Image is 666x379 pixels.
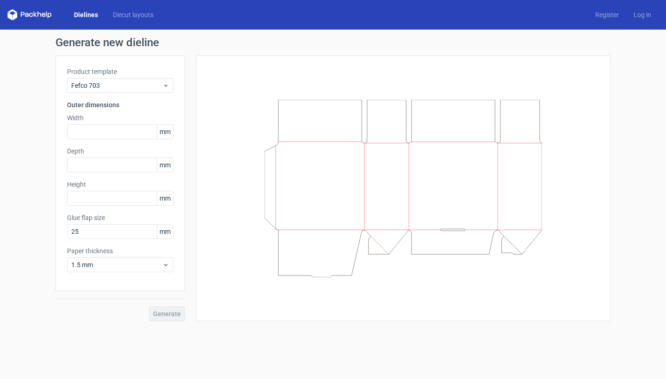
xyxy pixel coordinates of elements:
[67,246,173,256] label: Paper thickness
[67,100,173,110] h3: Outer dimensions
[67,180,173,189] label: Height
[588,10,626,19] a: Register
[157,225,173,238] span: mm
[67,213,173,222] label: Glue flap size
[626,10,659,19] a: Log in
[71,81,162,90] span: Fefco 703
[55,37,610,48] h1: Generate new dieline
[157,125,173,139] span: mm
[71,260,162,269] span: 1.5 mm
[105,10,161,19] a: Diecut layouts
[67,67,173,76] label: Product template
[157,158,173,172] span: mm
[67,113,173,122] label: Width
[67,147,173,156] label: Depth
[157,191,173,205] span: mm
[67,10,105,19] a: Dielines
